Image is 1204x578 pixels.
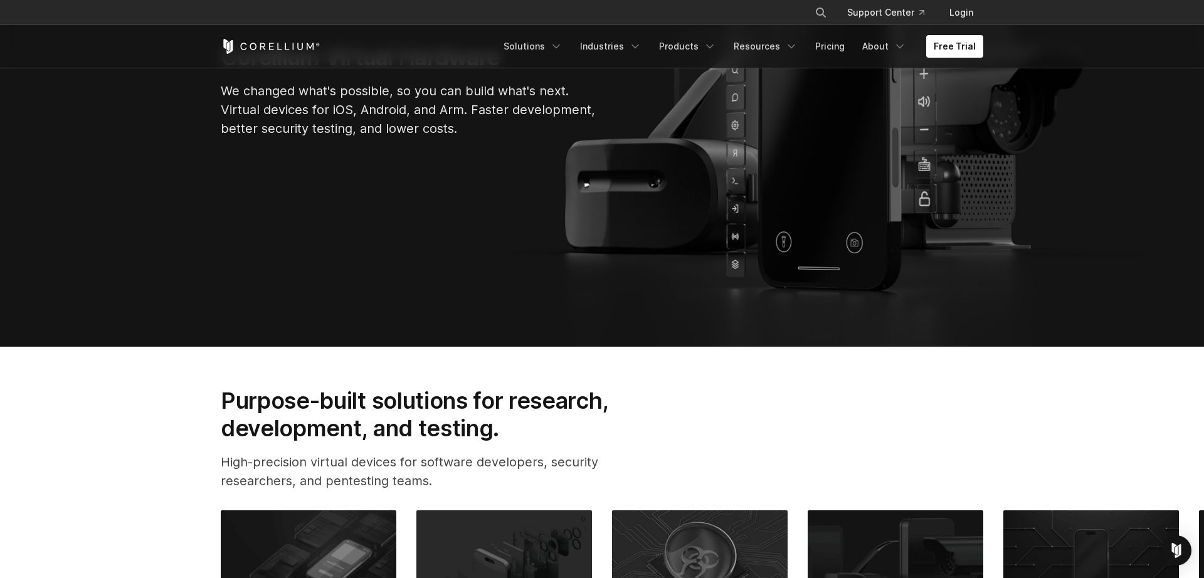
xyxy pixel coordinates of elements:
[855,35,914,58] a: About
[800,1,983,24] div: Navigation Menu
[1161,535,1191,565] div: Open Intercom Messenger
[810,1,832,24] button: Search
[837,1,934,24] a: Support Center
[221,39,320,54] a: Corellium Home
[496,35,570,58] a: Solutions
[221,81,597,138] p: We changed what's possible, so you can build what's next. Virtual devices for iOS, Android, and A...
[926,35,983,58] a: Free Trial
[808,35,852,58] a: Pricing
[652,35,724,58] a: Products
[221,453,648,490] p: High-precision virtual devices for software developers, security researchers, and pentesting teams.
[939,1,983,24] a: Login
[496,35,983,58] div: Navigation Menu
[573,35,649,58] a: Industries
[726,35,805,58] a: Resources
[221,387,648,443] h2: Purpose-built solutions for research, development, and testing.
